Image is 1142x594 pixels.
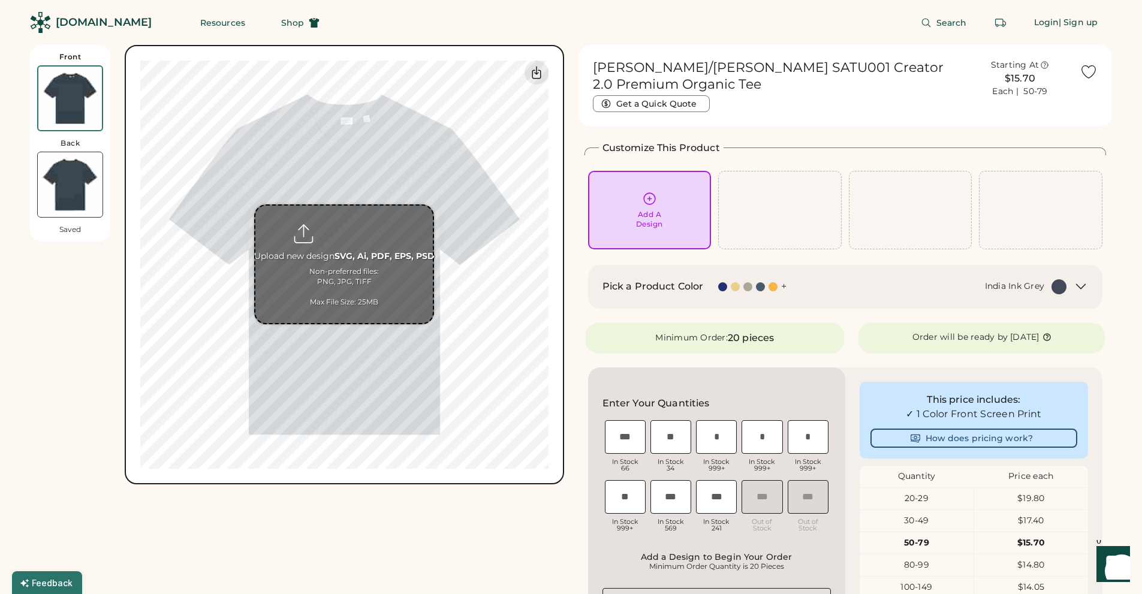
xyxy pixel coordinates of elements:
[525,61,549,85] div: Download Front Mockup
[985,281,1045,293] div: India Ink Grey
[742,459,782,472] div: In Stock 999+
[1085,540,1137,592] iframe: Front Chat
[38,67,102,130] img: Stanley/Stella SATU001 India Ink Grey Front Thumbnail
[186,11,260,35] button: Resources
[696,459,737,472] div: In Stock 999+
[974,493,1088,505] div: $19.80
[650,459,691,472] div: In Stock 34
[602,279,704,294] h2: Pick a Product Color
[860,471,974,483] div: Quantity
[61,138,80,148] div: Back
[593,95,710,112] button: Get a Quick Quote
[38,152,103,217] img: Stanley/Stella SATU001 India Ink Grey Back Thumbnail
[59,225,81,234] div: Saved
[335,251,435,261] strong: SVG, Ai, PDF, EPS, PSD
[605,459,646,472] div: In Stock 66
[602,141,720,155] h2: Customize This Product
[906,11,981,35] button: Search
[655,332,728,344] div: Minimum Order:
[30,12,51,33] img: Rendered Logo - Screens
[696,518,737,532] div: In Stock 241
[593,59,961,93] h1: [PERSON_NAME]/[PERSON_NAME] SATU001 Creator 2.0 Premium Organic Tee
[860,537,974,549] div: 50-79
[974,581,1088,593] div: $14.05
[636,210,663,229] div: Add A Design
[56,15,152,30] div: [DOMAIN_NAME]
[742,518,782,532] div: Out of Stock
[267,11,334,35] button: Shop
[974,537,1088,549] div: $15.70
[788,459,828,472] div: In Stock 999+
[912,331,1008,343] div: Order will be ready by
[860,559,974,571] div: 80-99
[1034,17,1059,29] div: Login
[968,71,1072,86] div: $15.70
[602,396,710,411] h2: Enter Your Quantities
[989,11,1013,35] button: Retrieve an order
[281,19,304,27] span: Shop
[860,515,974,527] div: 30-49
[650,518,691,532] div: In Stock 569
[860,493,974,505] div: 20-29
[870,429,1077,448] button: How does pricing work?
[728,331,774,345] div: 20 pieces
[860,581,974,593] div: 100-149
[991,59,1039,71] div: Starting At
[870,407,1077,421] div: ✓ 1 Color Front Screen Print
[974,559,1088,571] div: $14.80
[974,515,1088,527] div: $17.40
[992,86,1047,98] div: Each | 50-79
[606,552,827,562] div: Add a Design to Begin Your Order
[781,280,787,293] div: +
[606,562,827,571] div: Minimum Order Quantity is 20 Pieces
[788,518,828,532] div: Out of Stock
[59,52,82,62] div: Front
[254,251,435,263] div: Upload new design
[605,518,646,532] div: In Stock 999+
[974,471,1088,483] div: Price each
[870,393,1077,407] div: This price includes:
[936,19,967,27] span: Search
[1059,17,1098,29] div: | Sign up
[1010,331,1039,343] div: [DATE]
